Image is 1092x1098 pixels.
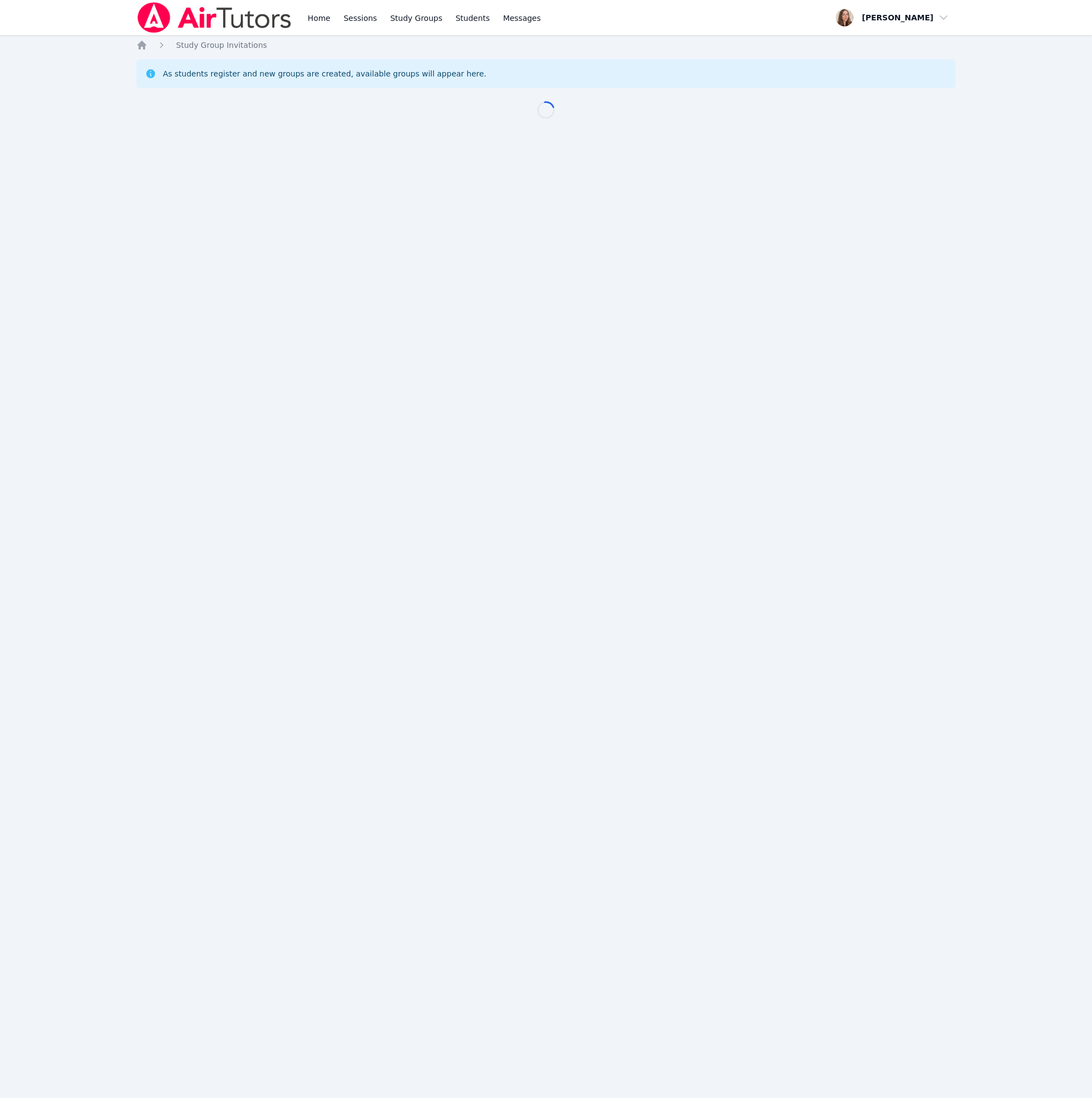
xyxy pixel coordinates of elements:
[163,68,486,79] div: As students register and new groups are created, available groups will appear here.
[136,2,292,33] img: Air Tutors
[176,40,267,51] a: Study Group Invitations
[136,40,956,51] nav: Breadcrumb
[176,41,267,50] span: Study Group Invitations
[503,13,541,24] span: Messages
